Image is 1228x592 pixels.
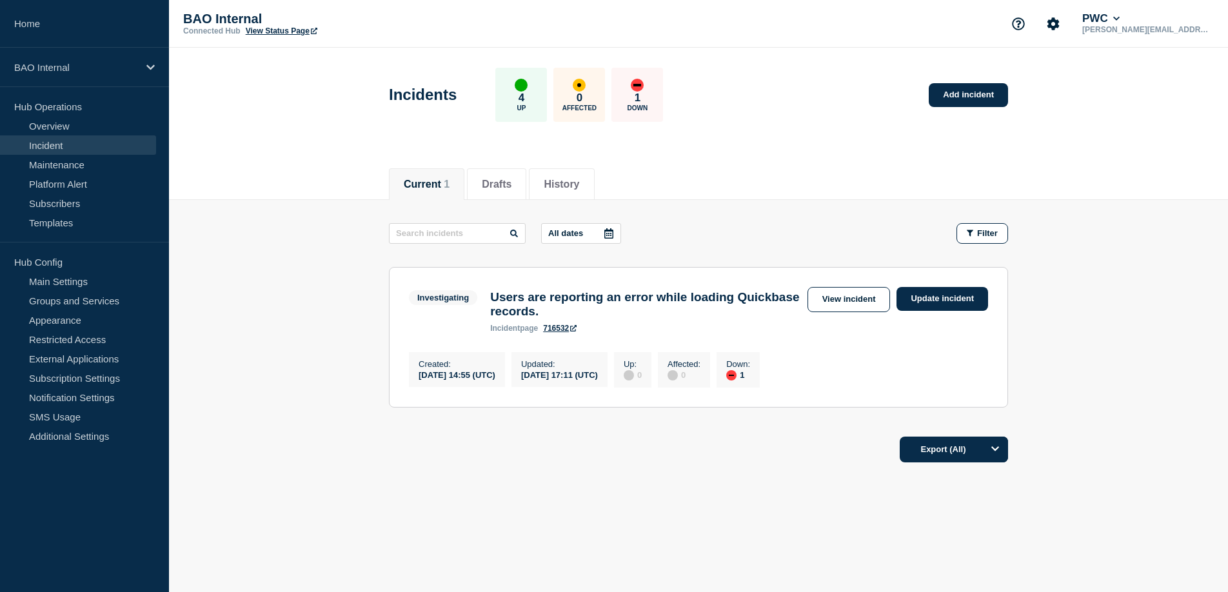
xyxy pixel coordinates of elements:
[982,437,1008,462] button: Options
[726,369,750,380] div: 1
[490,290,800,319] h3: Users are reporting an error while loading Quickbase records.
[900,437,1008,462] button: Export (All)
[1040,10,1067,37] button: Account settings
[577,92,582,104] p: 0
[1080,12,1122,25] button: PWC
[668,369,700,380] div: 0
[404,179,450,190] button: Current 1
[517,104,526,112] p: Up
[668,359,700,369] p: Affected :
[389,86,457,104] h1: Incidents
[628,104,648,112] p: Down
[635,92,640,104] p: 1
[896,287,988,311] a: Update incident
[726,370,737,380] div: down
[543,324,577,333] a: 716532
[544,179,579,190] button: History
[977,228,998,238] span: Filter
[548,228,583,238] p: All dates
[183,26,241,35] p: Connected Hub
[389,223,526,244] input: Search incidents
[668,370,678,380] div: disabled
[409,290,477,305] span: Investigating
[419,369,495,380] div: [DATE] 14:55 (UTC)
[624,370,634,380] div: disabled
[519,92,524,104] p: 4
[419,359,495,369] p: Created :
[515,79,528,92] div: up
[541,223,621,244] button: All dates
[624,369,642,380] div: 0
[521,369,598,380] div: [DATE] 17:11 (UTC)
[490,324,520,333] span: incident
[562,104,597,112] p: Affected
[1005,10,1032,37] button: Support
[624,359,642,369] p: Up :
[956,223,1008,244] button: Filter
[807,287,891,312] a: View incident
[490,324,538,333] p: page
[726,359,750,369] p: Down :
[1080,25,1214,34] p: [PERSON_NAME][EMAIL_ADDRESS][PERSON_NAME][DOMAIN_NAME]
[183,12,441,26] p: BAO Internal
[444,179,450,190] span: 1
[573,79,586,92] div: affected
[482,179,511,190] button: Drafts
[929,83,1008,107] a: Add incident
[246,26,317,35] a: View Status Page
[631,79,644,92] div: down
[521,359,598,369] p: Updated :
[14,62,138,73] p: BAO Internal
